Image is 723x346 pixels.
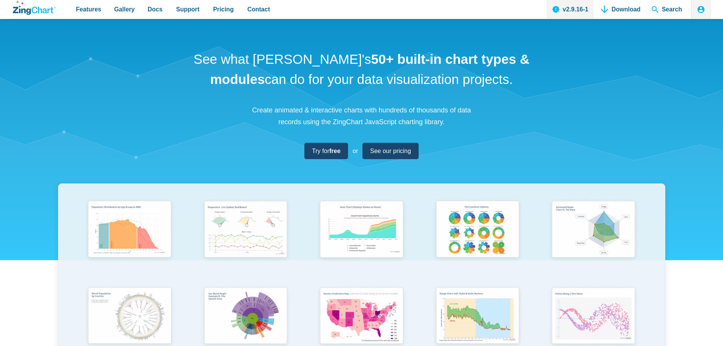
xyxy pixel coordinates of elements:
[362,143,419,159] a: See our pricing
[248,104,476,128] p: Create animated & interactive charts with hundreds of thousands of data records using the ZingCha...
[83,197,176,263] img: Population Distribution by Age Group in 2052
[304,197,420,283] a: Area Chart (Displays Nodes on Hover)
[419,197,536,283] a: Pie Transform Options
[431,197,524,263] img: Pie Transform Options
[199,197,292,263] img: Responsive Live Update Dashboard
[114,4,135,14] span: Gallery
[329,148,340,154] strong: free
[13,1,56,15] a: ZingChart Logo. Click to return to the homepage
[187,197,304,283] a: Responsive Live Update Dashboard
[191,49,532,89] h1: See what [PERSON_NAME]'s can do for your data visualization projects.
[76,4,101,14] span: Features
[370,146,411,156] span: See our pricing
[547,197,640,263] img: Animated Radar Chart ft. Pet Data
[536,197,652,283] a: Animated Radar Chart ft. Pet Data
[247,4,270,14] span: Contact
[304,143,348,159] a: Try forfree
[176,4,199,14] span: Support
[353,146,358,156] span: or
[312,146,340,156] span: Try for
[213,4,233,14] span: Pricing
[148,4,162,14] span: Docs
[315,197,408,263] img: Area Chart (Displays Nodes on Hover)
[210,52,529,87] strong: 50+ built-in chart types & modules
[72,197,188,283] a: Population Distribution by Age Group in 2052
